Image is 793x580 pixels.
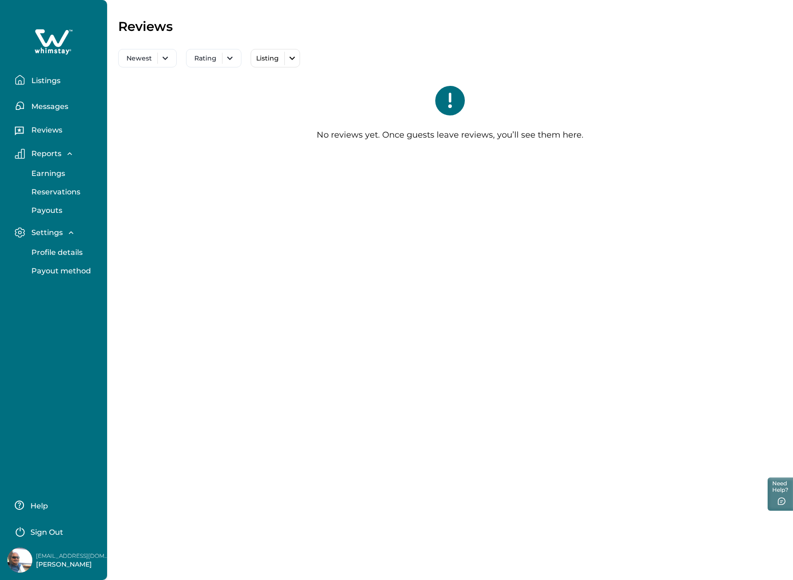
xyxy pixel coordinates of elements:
[15,149,100,159] button: Reports
[29,76,60,85] p: Listings
[21,201,106,220] button: Payouts
[254,54,279,62] p: Listing
[118,18,173,34] p: Reviews
[7,548,32,573] img: Whimstay Host
[29,169,65,178] p: Earnings
[21,183,106,201] button: Reservations
[21,164,106,183] button: Earnings
[29,228,63,237] p: Settings
[29,126,62,135] p: Reviews
[29,187,80,197] p: Reservations
[28,501,48,511] p: Help
[36,560,110,569] p: [PERSON_NAME]
[251,49,300,67] button: Listing
[29,248,83,257] p: Profile details
[21,243,106,262] button: Profile details
[15,496,96,514] button: Help
[186,49,241,67] button: Rating
[15,243,100,280] div: Settings
[317,130,583,140] p: No reviews yet. Once guests leave reviews, you’ll see them here.
[36,551,110,561] p: [EMAIL_ADDRESS][DOMAIN_NAME]
[15,97,100,115] button: Messages
[30,528,63,537] p: Sign Out
[29,102,68,111] p: Messages
[15,164,100,220] div: Reports
[29,149,61,158] p: Reports
[15,522,96,540] button: Sign Out
[21,262,106,280] button: Payout method
[15,227,100,238] button: Settings
[15,71,100,89] button: Listings
[29,206,62,215] p: Payouts
[29,266,91,276] p: Payout method
[15,122,100,141] button: Reviews
[118,49,177,67] button: Newest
